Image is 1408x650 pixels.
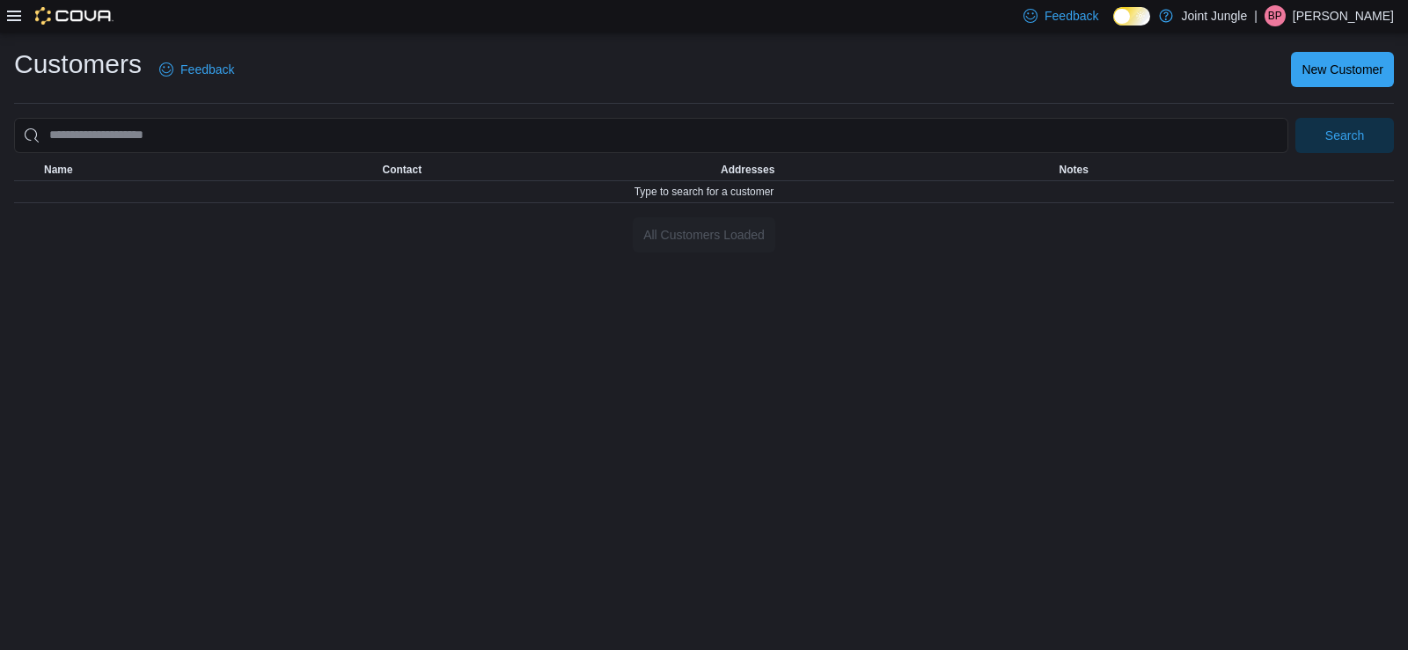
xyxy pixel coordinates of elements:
h1: Customers [14,47,142,82]
button: All Customers Loaded [633,217,775,252]
button: New Customer [1291,52,1394,87]
span: Feedback [180,61,234,78]
button: Search [1295,118,1394,153]
span: Addresses [721,163,774,177]
img: Cova [35,7,114,25]
p: Joint Jungle [1182,5,1248,26]
span: Feedback [1045,7,1098,25]
div: Bijal Patel [1265,5,1286,26]
span: New Customer [1302,61,1383,78]
p: | [1254,5,1258,26]
span: Contact [383,163,422,177]
span: Search [1325,127,1364,144]
span: Notes [1060,163,1089,177]
a: Feedback [152,52,241,87]
p: [PERSON_NAME] [1293,5,1394,26]
span: BP [1268,5,1282,26]
input: Dark Mode [1113,7,1150,26]
span: All Customers Loaded [643,226,765,244]
span: Name [44,163,73,177]
span: Type to search for a customer [634,185,774,199]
